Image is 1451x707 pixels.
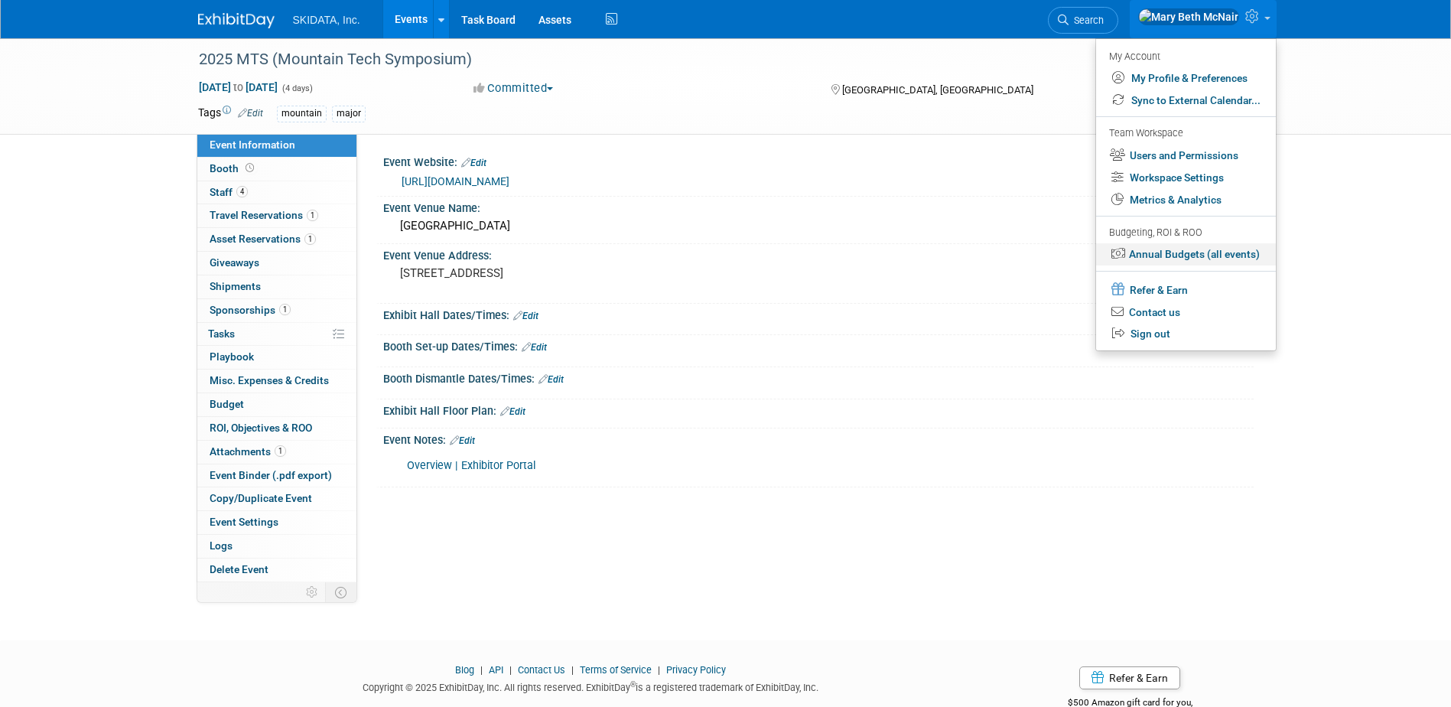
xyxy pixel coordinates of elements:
a: Annual Budgets (all events) [1096,243,1276,266]
a: Sync to External Calendar... [1096,90,1276,112]
span: 1 [304,233,316,245]
span: Event Information [210,138,295,151]
a: Edit [522,342,547,353]
a: Refer & Earn [1079,666,1180,689]
a: Privacy Policy [666,664,726,676]
a: Overview | Exhibitor Portal [407,459,535,472]
a: Contact Us [518,664,565,676]
span: Playbook [210,350,254,363]
span: Misc. Expenses & Credits [210,374,329,386]
div: major [332,106,366,122]
a: Misc. Expenses & Credits [197,370,356,393]
a: Logs [197,535,356,558]
div: Booth Set-up Dates/Times: [383,335,1254,355]
div: Copyright © 2025 ExhibitDay, Inc. All rights reserved. ExhibitDay is a registered trademark of Ex... [198,677,984,695]
a: Edit [461,158,486,168]
div: My Account [1109,47,1261,65]
a: Edit [513,311,538,321]
a: Search [1048,7,1118,34]
span: Staff [210,186,248,198]
div: Budgeting, ROI & ROO [1109,225,1261,241]
a: Budget [197,393,356,416]
span: Attachments [210,445,286,458]
a: Event Settings [197,511,356,534]
span: | [506,664,516,676]
span: SKIDATA, Inc. [293,14,360,26]
a: Sponsorships1 [197,299,356,322]
span: 1 [307,210,318,221]
a: Shipments [197,275,356,298]
a: Metrics & Analytics [1096,189,1276,211]
a: Terms of Service [580,664,652,676]
span: Sponsorships [210,304,291,316]
button: Committed [468,80,559,96]
a: Workspace Settings [1096,167,1276,189]
a: Event Information [197,134,356,157]
div: Booth Dismantle Dates/Times: [383,367,1254,387]
a: Edit [450,435,475,446]
td: Personalize Event Tab Strip [299,582,326,602]
a: Playbook [197,346,356,369]
a: Staff4 [197,181,356,204]
a: Edit [238,108,263,119]
span: ROI, Objectives & ROO [210,422,312,434]
span: 4 [236,186,248,197]
span: Copy/Duplicate Event [210,492,312,504]
div: mountain [277,106,327,122]
span: Budget [210,398,244,410]
a: Giveaways [197,252,356,275]
div: Exhibit Hall Floor Plan: [383,399,1254,419]
div: Event Notes: [383,428,1254,448]
sup: ® [630,680,636,689]
a: Blog [455,664,474,676]
span: | [654,664,664,676]
a: My Profile & Preferences [1096,67,1276,90]
div: Event Website: [383,151,1254,171]
span: Booth not reserved yet [242,162,257,174]
span: Asset Reservations [210,233,316,245]
div: 2025 MTS (Mountain Tech Symposium) [194,46,1167,73]
span: Event Settings [210,516,278,528]
pre: [STREET_ADDRESS] [400,266,729,280]
a: Tasks [197,323,356,346]
a: Edit [500,406,525,417]
span: 1 [279,304,291,315]
a: API [489,664,503,676]
a: Edit [538,374,564,385]
a: [URL][DOMAIN_NAME] [402,175,509,187]
a: Asset Reservations1 [197,228,356,251]
a: Delete Event [197,559,356,582]
span: Logs [210,539,233,552]
div: Team Workspace [1109,125,1261,142]
span: (4 days) [281,83,313,93]
span: Booth [210,162,257,174]
span: 1 [275,445,286,457]
a: Copy/Duplicate Event [197,487,356,510]
a: Contact us [1096,301,1276,324]
td: Toggle Event Tabs [325,582,356,602]
span: | [477,664,486,676]
span: Travel Reservations [210,209,318,221]
a: Booth [197,158,356,181]
a: Users and Permissions [1096,145,1276,167]
span: Giveaways [210,256,259,269]
span: | [568,664,577,676]
span: Shipments [210,280,261,292]
div: Event Venue Name: [383,197,1254,216]
a: ROI, Objectives & ROO [197,417,356,440]
span: to [231,81,246,93]
span: Tasks [208,327,235,340]
span: Event Binder (.pdf export) [210,469,332,481]
td: Tags [198,105,263,122]
a: Event Binder (.pdf export) [197,464,356,487]
span: [GEOGRAPHIC_DATA], [GEOGRAPHIC_DATA] [842,84,1033,96]
img: ExhibitDay [198,13,275,28]
span: Delete Event [210,563,268,575]
img: Mary Beth McNair [1138,8,1239,25]
a: Travel Reservations1 [197,204,356,227]
a: Sign out [1096,323,1276,345]
a: Refer & Earn [1096,278,1276,301]
span: Search [1069,15,1104,26]
div: [GEOGRAPHIC_DATA] [395,214,1242,238]
span: [DATE] [DATE] [198,80,278,94]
